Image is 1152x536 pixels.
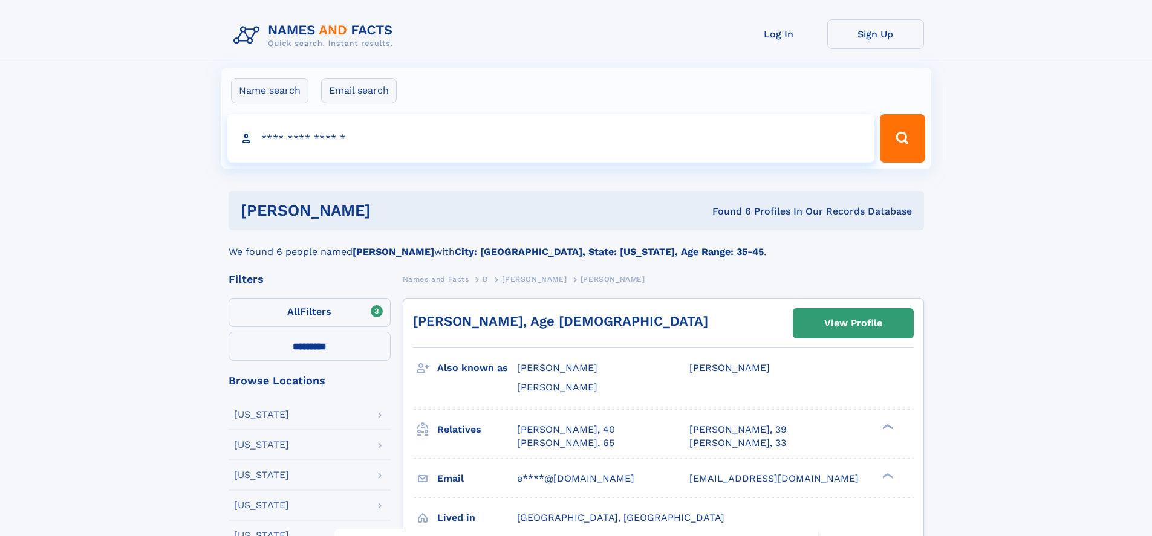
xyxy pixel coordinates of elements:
div: Found 6 Profiles In Our Records Database [541,205,912,218]
a: [PERSON_NAME] [502,271,567,286]
a: View Profile [793,309,913,338]
h1: [PERSON_NAME] [241,203,542,218]
a: [PERSON_NAME], 39 [689,423,787,436]
span: All [287,306,300,317]
a: D [483,271,489,286]
a: Log In [731,19,827,49]
b: [PERSON_NAME] [353,246,434,257]
div: ❯ [879,422,894,430]
a: [PERSON_NAME], 65 [517,436,614,450]
label: Filters [229,298,391,327]
span: [PERSON_NAME] [689,362,770,373]
label: Email search [321,78,397,103]
div: [US_STATE] [234,410,289,419]
h3: Email [437,468,517,489]
button: Search Button [880,114,925,163]
a: Sign Up [827,19,924,49]
div: [US_STATE] [234,470,289,480]
a: [PERSON_NAME], 40 [517,423,615,436]
div: We found 6 people named with . [229,230,924,259]
h3: Relatives [437,419,517,440]
a: [PERSON_NAME], 33 [689,436,786,450]
div: Browse Locations [229,375,391,386]
label: Name search [231,78,308,103]
span: [EMAIL_ADDRESS][DOMAIN_NAME] [689,473,859,484]
a: [PERSON_NAME], Age [DEMOGRAPHIC_DATA] [413,314,708,329]
input: search input [227,114,875,163]
span: [PERSON_NAME] [581,275,645,283]
span: [GEOGRAPHIC_DATA], [GEOGRAPHIC_DATA] [517,512,724,523]
div: ❯ [879,471,894,479]
div: View Profile [824,309,882,337]
span: D [483,275,489,283]
div: Filters [229,274,391,285]
a: Names and Facts [403,271,469,286]
img: Logo Names and Facts [229,19,403,52]
span: [PERSON_NAME] [517,362,597,373]
div: [US_STATE] [234,440,289,450]
div: [US_STATE] [234,500,289,510]
b: City: [GEOGRAPHIC_DATA], State: [US_STATE], Age Range: 35-45 [455,246,764,257]
h3: Lived in [437,508,517,528]
h3: Also known as [437,358,517,378]
span: [PERSON_NAME] [517,381,597,393]
span: [PERSON_NAME] [502,275,567,283]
